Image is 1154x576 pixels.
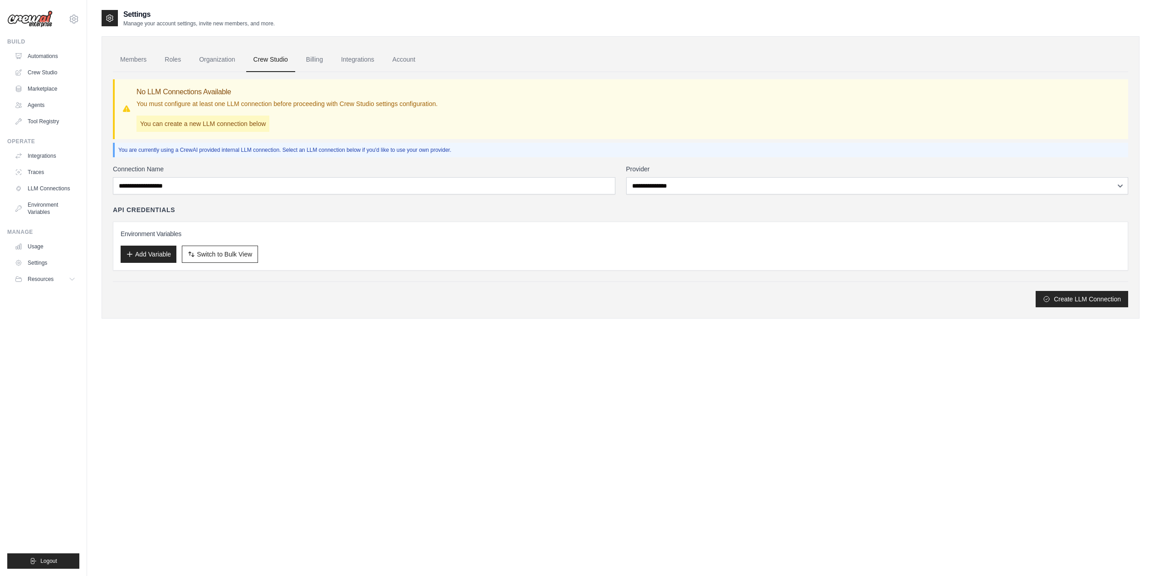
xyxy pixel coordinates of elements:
[7,138,79,145] div: Operate
[11,198,79,219] a: Environment Variables
[123,20,275,27] p: Manage your account settings, invite new members, and more.
[118,146,1125,154] p: You are currently using a CrewAI provided internal LLM connection. Select an LLM connection below...
[334,48,381,72] a: Integrations
[7,38,79,45] div: Build
[11,49,79,63] a: Automations
[113,48,154,72] a: Members
[136,99,438,108] p: You must configure at least one LLM connection before proceeding with Crew Studio settings config...
[7,228,79,236] div: Manage
[11,65,79,80] a: Crew Studio
[385,48,423,72] a: Account
[121,229,1120,238] h3: Environment Variables
[11,98,79,112] a: Agents
[7,10,53,28] img: Logo
[113,205,175,214] h4: API Credentials
[7,553,79,569] button: Logout
[40,557,57,565] span: Logout
[157,48,188,72] a: Roles
[246,48,295,72] a: Crew Studio
[11,272,79,286] button: Resources
[626,165,1129,174] label: Provider
[136,87,438,97] h3: No LLM Connections Available
[11,256,79,270] a: Settings
[11,149,79,163] a: Integrations
[11,114,79,129] a: Tool Registry
[299,48,330,72] a: Billing
[11,239,79,254] a: Usage
[11,165,79,179] a: Traces
[197,250,252,259] span: Switch to Bulk View
[123,9,275,20] h2: Settings
[11,82,79,96] a: Marketplace
[113,165,615,174] label: Connection Name
[11,181,79,196] a: LLM Connections
[192,48,242,72] a: Organization
[28,276,54,283] span: Resources
[121,246,176,263] button: Add Variable
[1036,291,1128,307] button: Create LLM Connection
[182,246,258,263] button: Switch to Bulk View
[136,116,269,132] p: You can create a new LLM connection below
